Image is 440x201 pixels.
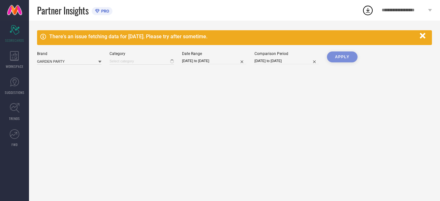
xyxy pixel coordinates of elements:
[182,58,246,64] input: Select date range
[6,64,24,69] span: WORKSPACE
[182,51,246,56] div: Date Range
[12,142,18,147] span: FWD
[5,90,24,95] span: SUGGESTIONS
[254,51,319,56] div: Comparison Period
[110,51,174,56] div: Category
[37,4,89,17] span: Partner Insights
[362,5,374,16] div: Open download list
[5,38,24,43] span: SCORECARDS
[100,9,109,14] span: PRO
[254,58,319,64] input: Select comparison period
[37,51,101,56] div: Brand
[9,116,20,121] span: TRENDS
[49,33,416,40] div: There's an issue fetching data for [DATE]. Please try after sometime.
